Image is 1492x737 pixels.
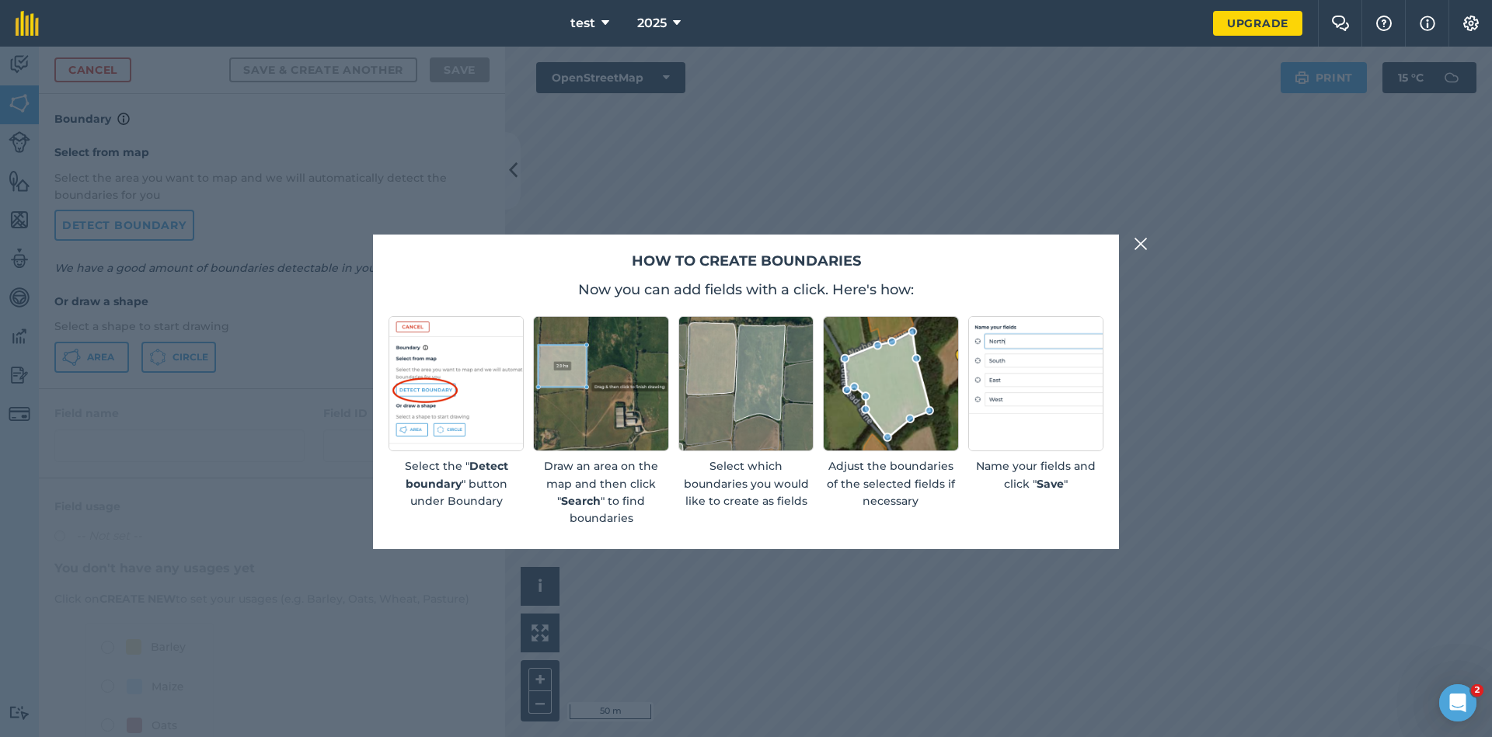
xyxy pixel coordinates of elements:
[389,279,1103,301] p: Now you can add fields with a click. Here's how:
[968,316,1103,451] img: placeholder
[1439,684,1476,721] iframe: Intercom live chat
[1331,16,1350,31] img: Two speech bubbles overlapping with the left bubble in the forefront
[1134,235,1148,253] img: svg+xml;base64,PHN2ZyB4bWxucz0iaHR0cDovL3d3dy53My5vcmcvMjAwMC9zdmciIHdpZHRoPSIyMiIgaGVpZ2h0PSIzMC...
[1037,477,1064,491] strong: Save
[823,457,958,509] p: Adjust the boundaries of the selected fields if necessary
[406,459,508,490] strong: Detect boundary
[389,250,1103,273] h2: How to create boundaries
[561,494,601,508] strong: Search
[1213,11,1302,36] a: Upgrade
[389,316,524,451] img: Screenshot of detect boundary button
[1471,684,1483,697] span: 2
[1462,16,1480,31] img: A cog icon
[570,14,595,33] span: test
[968,457,1103,492] p: Name your fields and click " "
[823,316,958,451] img: Screenshot of an editable boundary
[389,457,524,509] p: Select the " " button under Boundary
[1420,14,1435,33] img: svg+xml;base64,PHN2ZyB4bWxucz0iaHR0cDovL3d3dy53My5vcmcvMjAwMC9zdmciIHdpZHRoPSIxNyIgaGVpZ2h0PSIxNy...
[533,457,668,527] p: Draw an area on the map and then click " " to find boundaries
[533,316,668,451] img: Screenshot of an rectangular area drawn on a map
[637,14,667,33] span: 2025
[1375,16,1393,31] img: A question mark icon
[678,316,814,451] img: Screenshot of selected fields
[16,11,39,36] img: fieldmargin Logo
[678,457,814,509] p: Select which boundaries you would like to create as fields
